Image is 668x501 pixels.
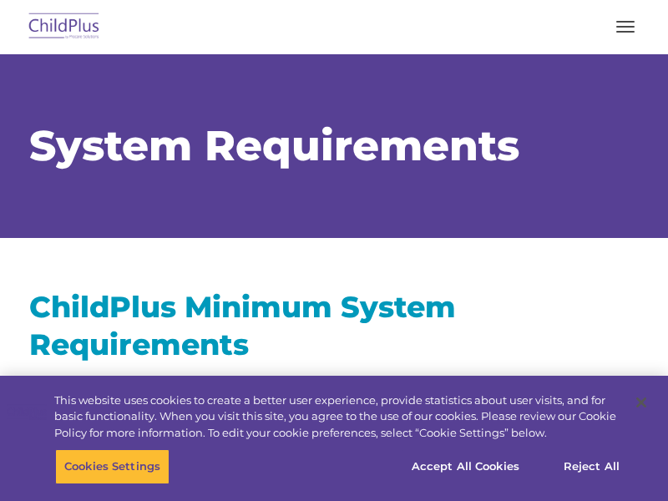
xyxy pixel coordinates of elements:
h2: ChildPlus Minimum System Requirements [29,288,639,363]
button: Reject All [539,449,644,484]
button: Accept All Cookies [402,449,529,484]
img: ChildPlus by Procare Solutions [25,8,104,47]
span: System Requirements [29,120,519,171]
button: Close [623,384,660,421]
div: This website uses cookies to create a better user experience, provide statistics about user visit... [54,392,621,442]
button: Cookies Settings [55,449,170,484]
